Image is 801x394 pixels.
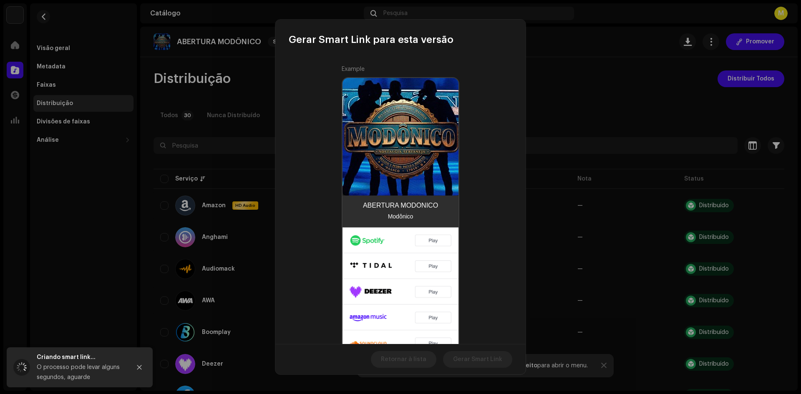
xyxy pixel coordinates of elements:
[342,65,459,74] div: Example
[343,78,460,196] img: 9e5cf21a-7186-4984-9e72-a7596053ba1f
[343,227,458,381] img: ffm-smart-link.png
[453,351,502,368] span: Gerar Smart Link
[371,351,436,368] button: Retornar à lista
[381,351,426,368] span: Retornar à lista
[131,359,148,376] button: Close
[37,362,124,382] div: O processo pode levar alguns segundos, aguarde
[275,20,526,46] div: Gerar Smart Link para esta versão
[388,212,413,221] div: Modônico
[363,202,438,209] div: ABERTURA MODÔNICO
[443,351,512,368] button: Gerar Smart Link
[37,352,124,362] div: Criando smart link...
